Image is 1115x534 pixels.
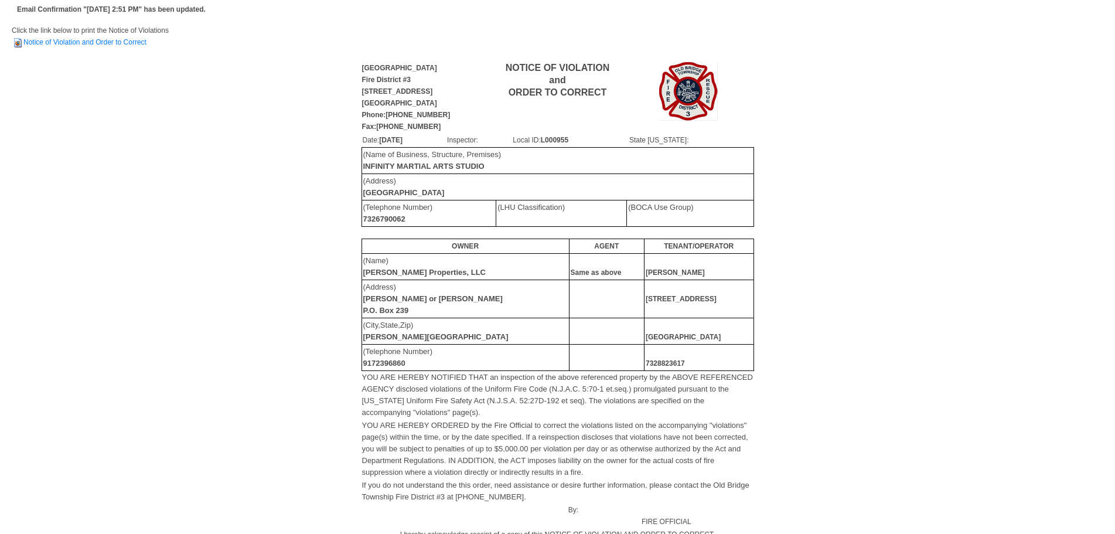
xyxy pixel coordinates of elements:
[629,134,753,147] td: State [US_STATE]:
[594,242,619,250] b: AGENT
[363,176,445,197] font: (Address)
[362,421,748,477] font: YOU ARE HEREBY ORDERED by the Fire Official to correct the violations listed on the accompanying ...
[363,347,433,368] font: (Telephone Number)
[362,373,753,417] font: YOU ARE HEREBY NOTIFIED THAT an inspection of the above referenced property by the ABOVE REFERENC...
[506,63,609,97] b: NOTICE OF VIOLATION and ORDER TO CORRECT
[362,504,579,528] td: By:
[363,268,486,277] b: [PERSON_NAME] Properties, LLC
[579,504,753,528] td: FIRE OFFICIAL
[497,203,565,212] font: (LHU Classification)
[452,242,479,250] b: OWNER
[646,295,717,303] b: [STREET_ADDRESS]
[659,62,718,121] img: Image
[12,37,23,49] img: HTML Document
[363,188,445,197] b: [GEOGRAPHIC_DATA]
[628,203,693,212] font: (BOCA Use Group)
[363,162,485,171] b: INFINITY MARTIAL ARTS STUDIO
[15,2,207,17] td: Email Confirmation "[DATE] 2:51 PM" has been updated.
[541,136,568,144] b: L000955
[362,134,447,147] td: Date:
[646,268,705,277] b: [PERSON_NAME]
[363,150,502,171] font: (Name of Business, Structure, Premises)
[512,134,629,147] td: Local ID:
[363,359,405,368] b: 9172396860
[646,359,685,368] b: 7328823617
[571,268,622,277] b: Same as above
[446,134,512,147] td: Inspector:
[363,203,433,223] font: (Telephone Number)
[363,321,509,341] font: (City,State,Zip)
[12,38,146,46] a: Notice of Violation and Order to Correct
[664,242,734,250] b: TENANT/OPERATOR
[362,64,451,131] b: [GEOGRAPHIC_DATA] Fire District #3 [STREET_ADDRESS] [GEOGRAPHIC_DATA] Phone:[PHONE_NUMBER] Fax:[P...
[646,333,721,341] b: [GEOGRAPHIC_DATA]
[363,332,509,341] b: [PERSON_NAME][GEOGRAPHIC_DATA]
[363,294,503,315] b: [PERSON_NAME] or [PERSON_NAME] P.O. Box 239
[363,215,405,223] b: 7326790062
[362,481,749,501] font: If you do not understand the this order, need assistance or desire further information, please co...
[12,26,169,46] span: Click the link below to print the Notice of Violations
[379,136,403,144] b: [DATE]
[363,283,503,315] font: (Address)
[363,256,486,277] font: (Name)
